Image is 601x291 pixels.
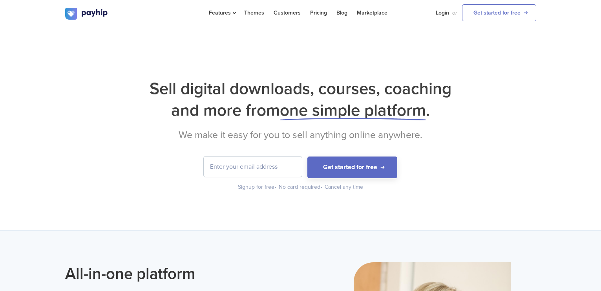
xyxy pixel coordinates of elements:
img: logo.svg [65,8,108,20]
div: Signup for free [238,183,277,191]
h2: All-in-one platform [65,262,295,285]
h2: We make it easy for you to sell anything online anywhere. [65,129,536,141]
div: No card required [279,183,323,191]
input: Enter your email address [204,157,302,177]
span: Features [209,9,235,16]
button: Get started for free [307,157,397,178]
h1: Sell digital downloads, courses, coaching and more from [65,78,536,121]
span: • [320,184,322,190]
span: . [426,100,430,120]
span: one simple platform [280,100,426,120]
div: Cancel any time [325,183,363,191]
span: • [274,184,276,190]
a: Get started for free [462,4,536,21]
